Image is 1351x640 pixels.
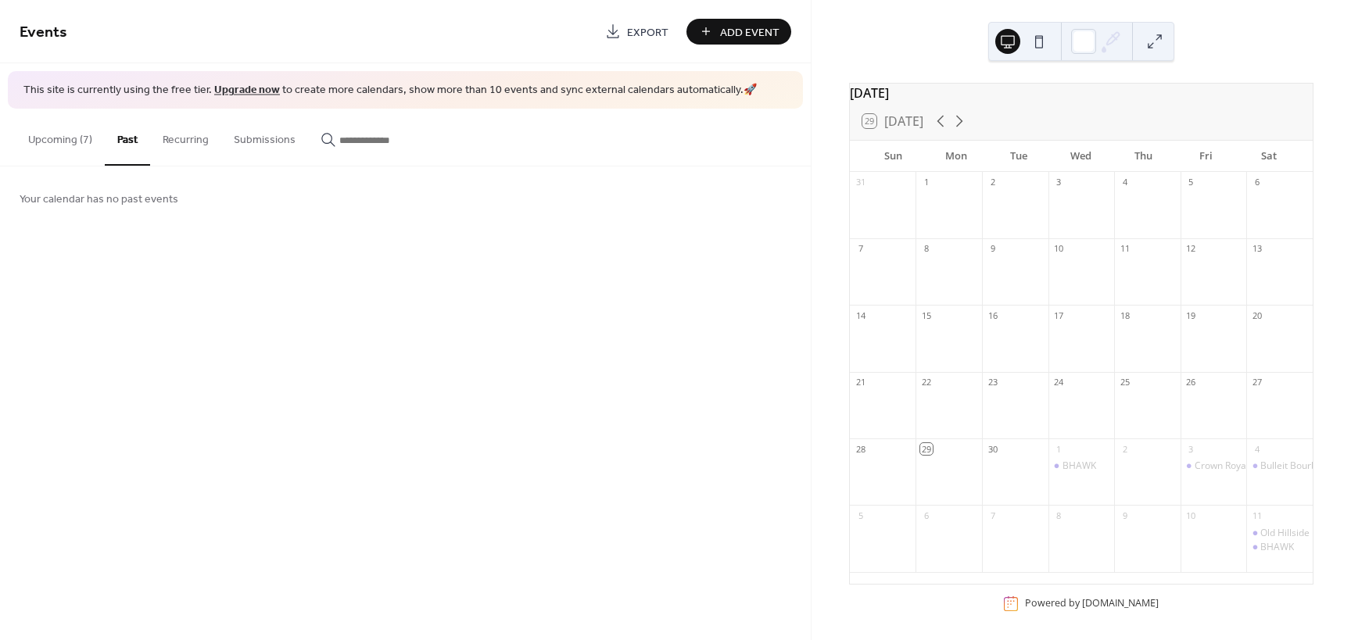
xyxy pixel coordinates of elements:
[1195,459,1282,473] div: Crown Royal Flavors
[1119,377,1131,388] div: 25
[1246,459,1313,473] div: Bulleit Bourbon
[855,443,866,455] div: 28
[1175,141,1238,172] div: Fri
[686,19,791,45] button: Add Event
[1185,243,1197,255] div: 12
[20,17,67,48] span: Events
[987,309,998,321] div: 16
[855,377,866,388] div: 21
[214,80,280,101] a: Upgrade now
[1119,309,1131,321] div: 18
[20,191,178,207] span: Your calendar has no past events
[1082,597,1159,610] a: [DOMAIN_NAME]
[920,509,932,521] div: 6
[1053,177,1065,188] div: 3
[925,141,987,172] div: Mon
[1050,141,1113,172] div: Wed
[920,177,932,188] div: 1
[1113,141,1175,172] div: Thu
[1185,509,1197,521] div: 10
[1025,597,1159,610] div: Powered by
[1053,243,1065,255] div: 10
[627,24,668,41] span: Export
[105,109,150,166] button: Past
[1246,541,1313,554] div: BHAWK
[1251,443,1263,455] div: 4
[1119,177,1131,188] div: 4
[1260,459,1328,473] div: Bulleit Bourbon
[987,377,998,388] div: 23
[920,377,932,388] div: 22
[221,109,308,164] button: Submissions
[720,24,779,41] span: Add Event
[855,509,866,521] div: 5
[1238,141,1300,172] div: Sat
[1053,309,1065,321] div: 17
[1185,177,1197,188] div: 5
[1260,527,1349,540] div: Old Hillside Bourbon
[1251,509,1263,521] div: 11
[855,309,866,321] div: 14
[987,177,998,188] div: 2
[987,243,998,255] div: 9
[1063,459,1096,473] div: BHAWK
[1048,459,1115,473] div: BHAWK
[1119,509,1131,521] div: 9
[1185,443,1197,455] div: 3
[1119,243,1131,255] div: 11
[920,443,932,455] div: 29
[1185,377,1197,388] div: 26
[987,509,998,521] div: 7
[920,243,932,255] div: 8
[1181,459,1247,473] div: Crown Royal Flavors
[1185,309,1197,321] div: 19
[593,19,680,45] a: Export
[150,109,221,164] button: Recurring
[850,84,1313,102] div: [DATE]
[1119,443,1131,455] div: 2
[1251,243,1263,255] div: 13
[1251,377,1263,388] div: 27
[987,443,998,455] div: 30
[16,109,105,164] button: Upcoming (7)
[1260,541,1294,554] div: BHAWK
[1246,527,1313,540] div: Old Hillside Bourbon
[1053,377,1065,388] div: 24
[987,141,1050,172] div: Tue
[1251,309,1263,321] div: 20
[1053,509,1065,521] div: 8
[862,141,925,172] div: Sun
[855,243,866,255] div: 7
[855,177,866,188] div: 31
[920,309,932,321] div: 15
[23,83,757,98] span: This site is currently using the free tier. to create more calendars, show more than 10 events an...
[1251,177,1263,188] div: 6
[1053,443,1065,455] div: 1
